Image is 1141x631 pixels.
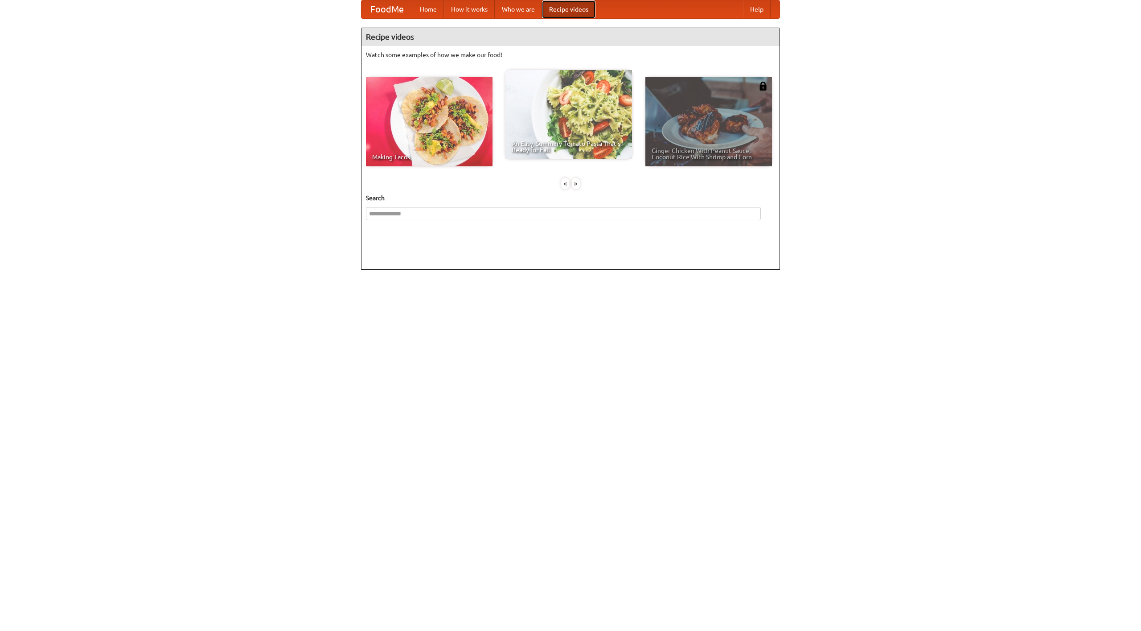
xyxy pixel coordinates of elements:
a: Home [413,0,444,18]
a: FoodMe [361,0,413,18]
p: Watch some examples of how we make our food! [366,50,775,59]
a: Help [743,0,771,18]
h5: Search [366,194,775,202]
img: 483408.png [759,82,768,91]
a: How it works [444,0,495,18]
a: An Easy, Summery Tomato Pasta That's Ready for Fall [505,70,632,159]
div: « [561,178,569,189]
a: Who we are [495,0,542,18]
a: Making Tacos [366,77,493,166]
a: Recipe videos [542,0,595,18]
span: An Easy, Summery Tomato Pasta That's Ready for Fall [512,140,626,153]
div: » [572,178,580,189]
h4: Recipe videos [361,28,780,46]
span: Making Tacos [372,154,486,160]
